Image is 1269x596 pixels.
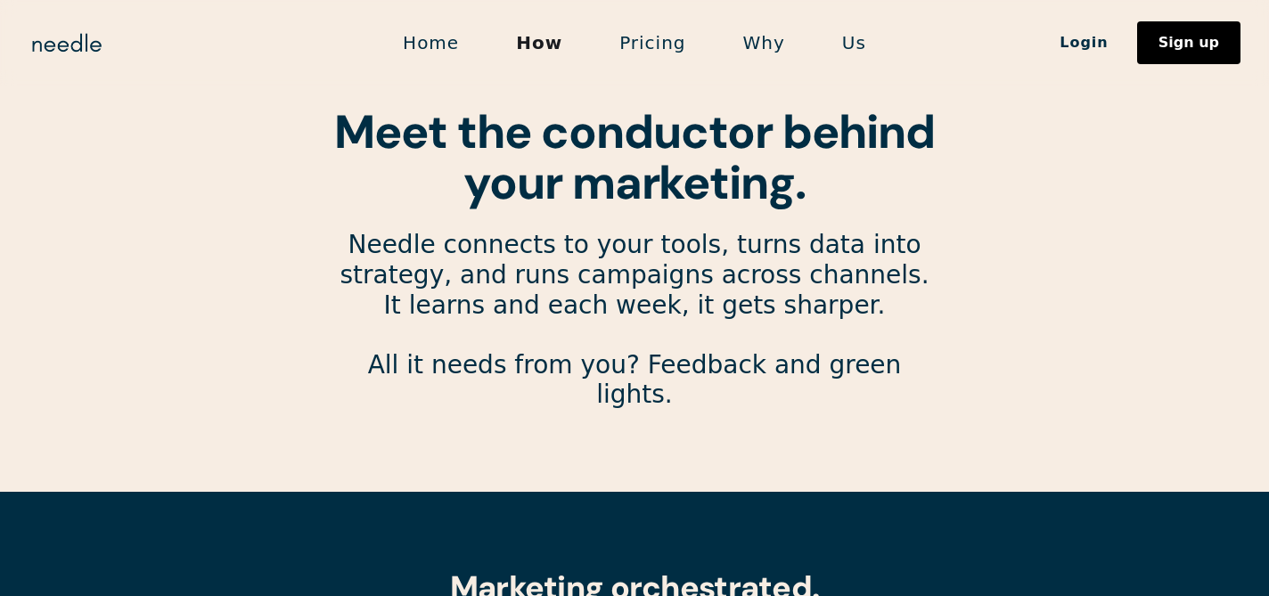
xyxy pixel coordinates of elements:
a: Pricing [591,24,714,61]
a: Sign up [1137,21,1240,64]
p: Needle connects to your tools, turns data into strategy, and runs campaigns across channels. It l... [332,230,937,439]
a: Login [1031,28,1137,58]
div: Sign up [1158,36,1219,50]
a: Why [715,24,814,61]
strong: Meet the conductor behind your marketing. [334,102,934,213]
a: How [487,24,591,61]
a: Us [814,24,895,61]
a: Home [374,24,487,61]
